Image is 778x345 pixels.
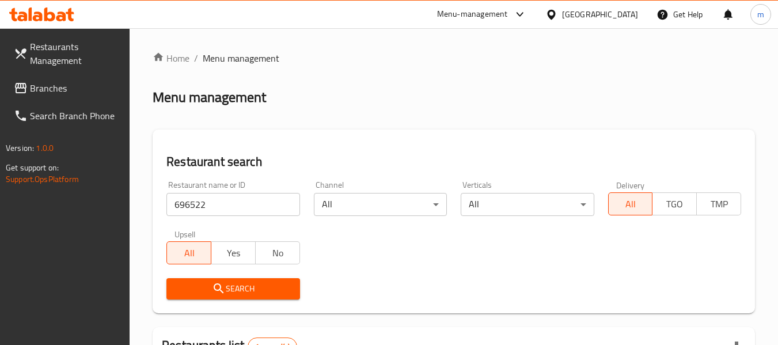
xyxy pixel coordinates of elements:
[166,153,741,170] h2: Restaurant search
[260,245,295,261] span: No
[153,51,755,65] nav: breadcrumb
[657,196,692,213] span: TGO
[5,102,130,130] a: Search Branch Phone
[216,245,251,261] span: Yes
[652,192,697,215] button: TGO
[6,172,79,187] a: Support.OpsPlatform
[5,74,130,102] a: Branches
[437,7,508,21] div: Menu-management
[166,193,299,216] input: Search for restaurant name or ID..
[172,245,207,261] span: All
[176,282,290,296] span: Search
[6,141,34,156] span: Version:
[30,40,121,67] span: Restaurants Management
[616,181,645,189] label: Delivery
[211,241,256,264] button: Yes
[701,196,737,213] span: TMP
[194,51,198,65] li: /
[757,8,764,21] span: m
[153,51,189,65] a: Home
[174,230,196,238] label: Upsell
[166,241,211,264] button: All
[461,193,594,216] div: All
[36,141,54,156] span: 1.0.0
[314,193,447,216] div: All
[6,160,59,175] span: Get support on:
[166,278,299,299] button: Search
[696,192,741,215] button: TMP
[30,109,121,123] span: Search Branch Phone
[30,81,121,95] span: Branches
[613,196,648,213] span: All
[5,33,130,74] a: Restaurants Management
[608,192,653,215] button: All
[203,51,279,65] span: Menu management
[562,8,638,21] div: [GEOGRAPHIC_DATA]
[255,241,300,264] button: No
[153,88,266,107] h2: Menu management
